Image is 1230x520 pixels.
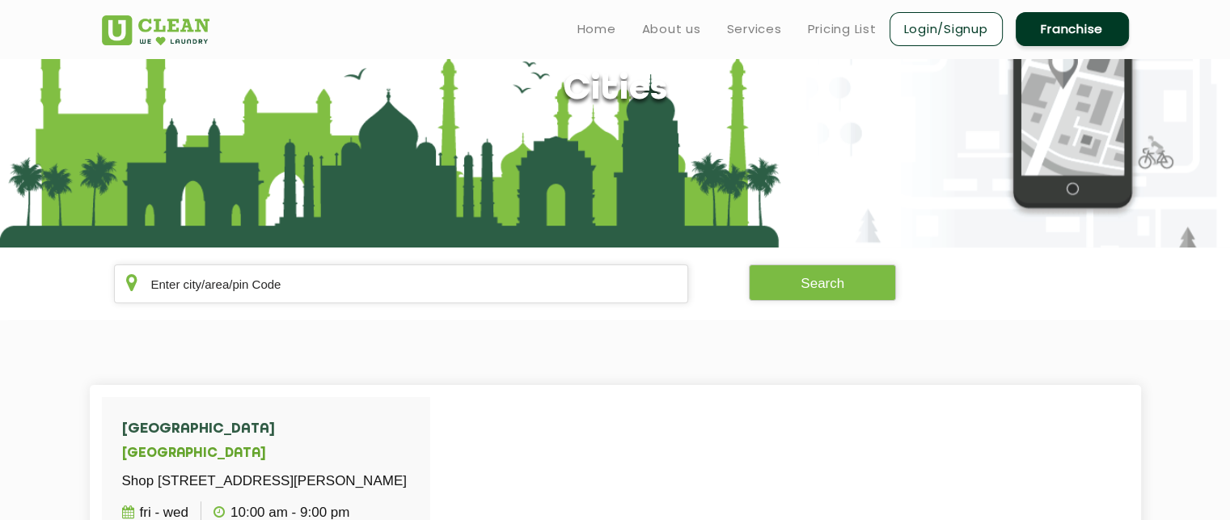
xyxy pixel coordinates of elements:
[122,421,407,438] h4: [GEOGRAPHIC_DATA]
[727,19,782,39] a: Services
[114,264,689,303] input: Enter city/area/pin Code
[890,12,1003,46] a: Login/Signup
[1016,12,1129,46] a: Franchise
[563,70,667,111] h1: Cities
[122,470,407,493] p: Shop [STREET_ADDRESS][PERSON_NAME]
[577,19,616,39] a: Home
[808,19,877,39] a: Pricing List
[122,446,407,462] h5: [GEOGRAPHIC_DATA]
[749,264,896,301] button: Search
[102,15,209,45] img: UClean Laundry and Dry Cleaning
[642,19,701,39] a: About us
